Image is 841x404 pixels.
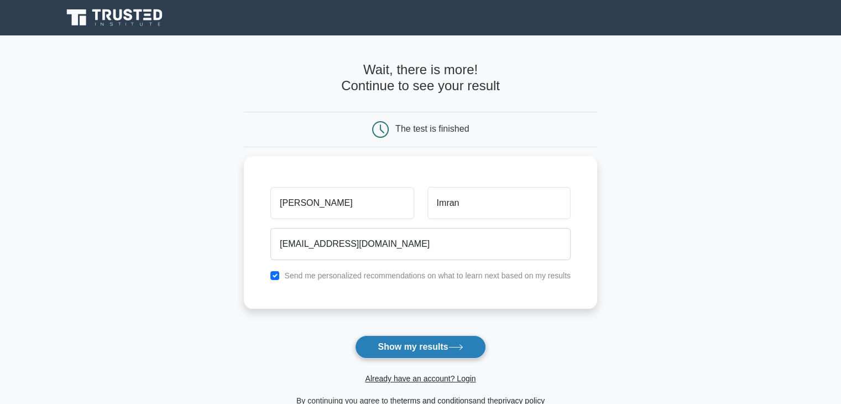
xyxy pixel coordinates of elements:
input: First name [270,187,414,219]
button: Show my results [355,335,485,359]
a: Already have an account? Login [365,374,476,383]
label: Send me personalized recommendations on what to learn next based on my results [284,271,571,280]
div: The test is finished [395,124,469,133]
input: Email [270,228,571,260]
input: Last name [427,187,571,219]
h4: Wait, there is more! Continue to see your result [244,62,597,94]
